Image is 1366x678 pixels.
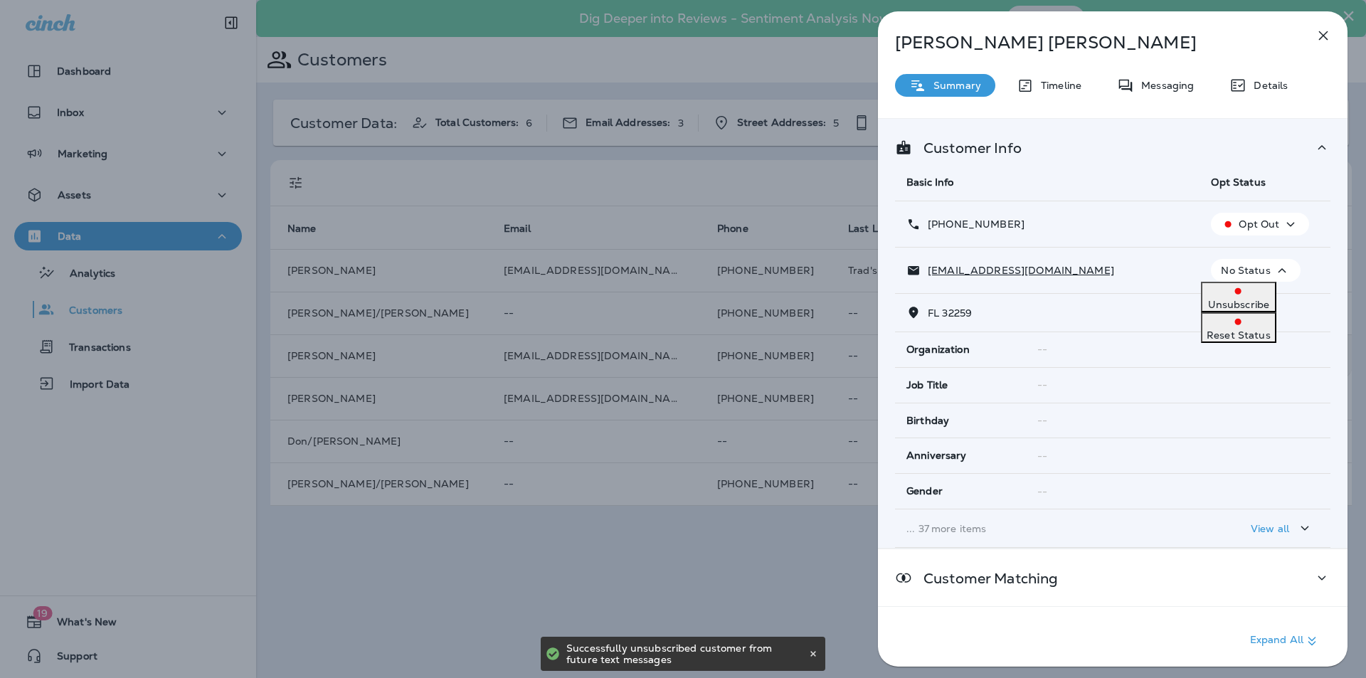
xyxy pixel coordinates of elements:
[1211,259,1300,282] button: No Status
[912,573,1058,584] p: Customer Matching
[906,450,967,462] span: Anniversary
[906,379,948,391] span: Job Title
[1034,80,1081,91] p: Timeline
[1251,523,1289,534] p: View all
[1201,282,1276,312] button: Unsubscribe
[895,33,1283,53] p: [PERSON_NAME] [PERSON_NAME]
[1211,176,1265,189] span: Opt Status
[1211,213,1309,235] button: Opt Out
[1245,515,1319,541] button: View all
[1246,80,1288,91] p: Details
[1207,299,1271,310] p: Unsubscribe
[1221,265,1270,276] p: No Status
[1037,485,1047,498] span: --
[1037,343,1047,356] span: --
[1037,378,1047,391] span: --
[566,637,805,671] div: Successfully unsubscribed customer from future text messages
[906,415,949,427] span: Birthday
[912,142,1022,154] p: Customer Info
[906,485,943,497] span: Gender
[1207,329,1271,341] p: Reset Status
[1250,632,1320,650] p: Expand All
[906,523,1188,534] p: ... 37 more items
[921,218,1024,230] p: [PHONE_NUMBER]
[1037,450,1047,462] span: --
[906,176,953,189] span: Basic Info
[1134,80,1194,91] p: Messaging
[928,307,972,319] span: FL 32259
[921,265,1114,276] p: [EMAIL_ADDRESS][DOMAIN_NAME]
[926,80,981,91] p: Summary
[1239,218,1279,230] p: Opt Out
[1244,628,1326,654] button: Expand All
[1037,414,1047,427] span: --
[906,344,970,356] span: Organization
[1201,312,1276,343] button: Reset Status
